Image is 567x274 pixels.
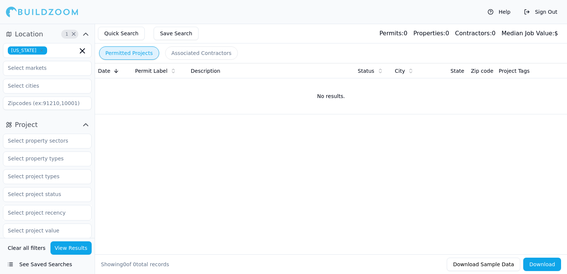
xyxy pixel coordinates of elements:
[3,134,82,147] input: Select property sectors
[499,67,530,75] span: Project Tags
[455,29,495,38] div: 0
[3,258,92,271] button: See Saved Searches
[3,79,82,92] input: Select cities
[450,67,464,75] span: State
[520,6,561,18] button: Sign Out
[523,258,561,271] button: Download
[379,29,407,38] div: 0
[501,29,558,38] div: $
[395,67,405,75] span: City
[484,6,514,18] button: Help
[3,61,82,75] input: Select markets
[3,170,82,183] input: Select project types
[101,261,169,268] div: Showing of total records
[358,67,374,75] span: Status
[154,27,199,40] button: Save Search
[8,46,47,55] span: [US_STATE]
[98,67,110,75] span: Date
[413,29,449,38] div: 0
[3,152,82,165] input: Select property types
[191,67,220,75] span: Description
[455,30,492,37] span: Contractors:
[165,46,238,60] button: Associated Contractors
[413,30,445,37] span: Properties:
[123,261,126,267] span: 0
[3,97,92,110] input: Zipcodes (ex:91210,10001)
[501,30,554,37] span: Median Job Value:
[3,119,92,131] button: Project
[447,258,520,271] button: Download Sample Data
[6,241,47,255] button: Clear all filters
[71,32,76,36] span: Clear Location filters
[135,67,167,75] span: Permit Label
[3,224,82,237] input: Select project value
[15,29,43,39] span: Location
[133,261,136,267] span: 0
[15,120,38,130] span: Project
[63,30,71,38] span: 1
[3,187,82,201] input: Select project status
[99,46,159,60] button: Permitted Projects
[50,241,92,255] button: View Results
[471,67,494,75] span: Zip code
[3,28,92,40] button: Location1Clear Location filters
[95,78,567,114] td: No results.
[98,27,145,40] button: Quick Search
[379,30,403,37] span: Permits:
